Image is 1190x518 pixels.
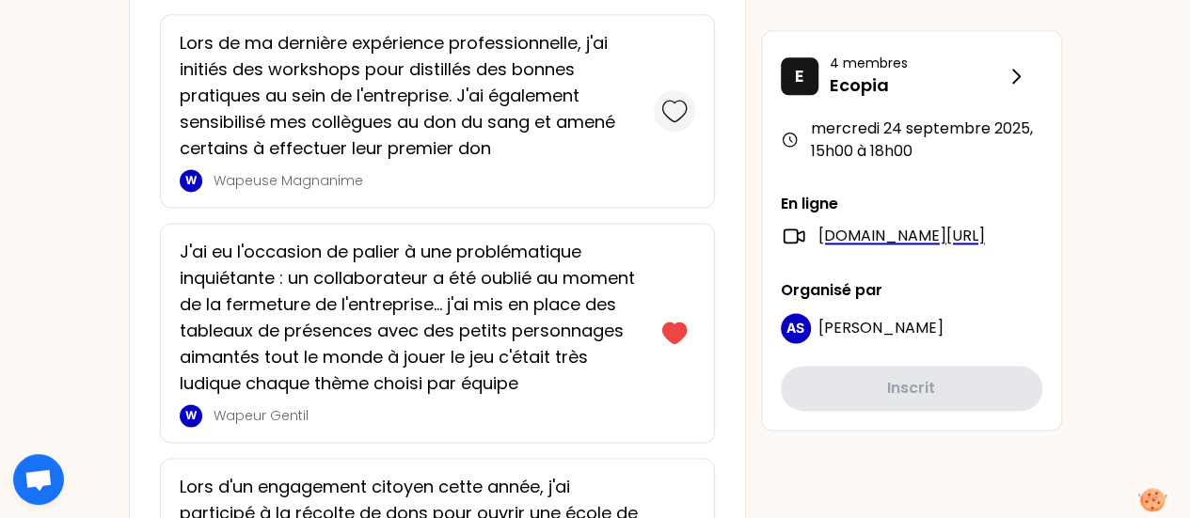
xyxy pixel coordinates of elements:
p: Wapeuse Magnanime [214,171,643,190]
div: Ouvrir le chat [13,454,64,505]
p: Ecopia [830,72,1005,99]
p: Wapeur Gentil [214,406,643,425]
p: AS [786,319,804,337]
p: W [185,173,197,188]
div: mercredi 24 septembre 2025 , 15h00 à 18h00 [781,118,1042,163]
p: Organisé par [781,279,1042,302]
span: [PERSON_NAME] [818,317,944,338]
a: [DOMAIN_NAME][URL] [818,225,985,247]
p: 4 membres [830,54,1005,72]
p: J'ai eu l'occasion de palier à une problématique inquiétante : un collaborateur a été oublié au m... [180,239,643,397]
button: Inscrit [781,366,1042,411]
p: W [185,408,197,423]
p: E [795,63,804,89]
p: Lors de ma dernière expérience professionnelle, j'ai initiés des workshops pour distillés des bon... [180,30,643,162]
p: En ligne [781,193,1042,215]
